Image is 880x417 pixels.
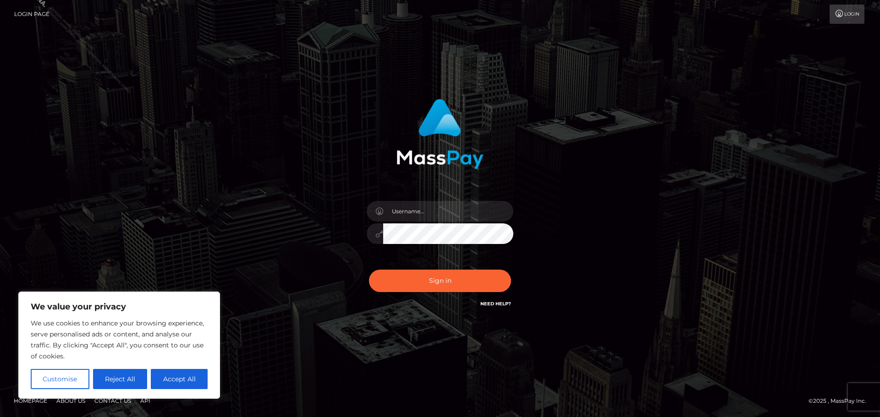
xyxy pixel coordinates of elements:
[31,369,89,389] button: Customise
[31,318,208,362] p: We use cookies to enhance your browsing experience, serve personalised ads or content, and analys...
[10,394,51,408] a: Homepage
[369,270,511,292] button: Sign in
[396,99,484,169] img: MassPay Login
[383,201,513,222] input: Username...
[151,369,208,389] button: Accept All
[53,394,89,408] a: About Us
[808,396,873,406] div: © 2025 , MassPay Inc.
[137,394,154,408] a: API
[93,369,148,389] button: Reject All
[31,301,208,312] p: We value your privacy
[91,394,135,408] a: Contact Us
[14,5,49,24] a: Login Page
[480,301,511,307] a: Need Help?
[18,292,220,399] div: We value your privacy
[830,5,864,24] a: Login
